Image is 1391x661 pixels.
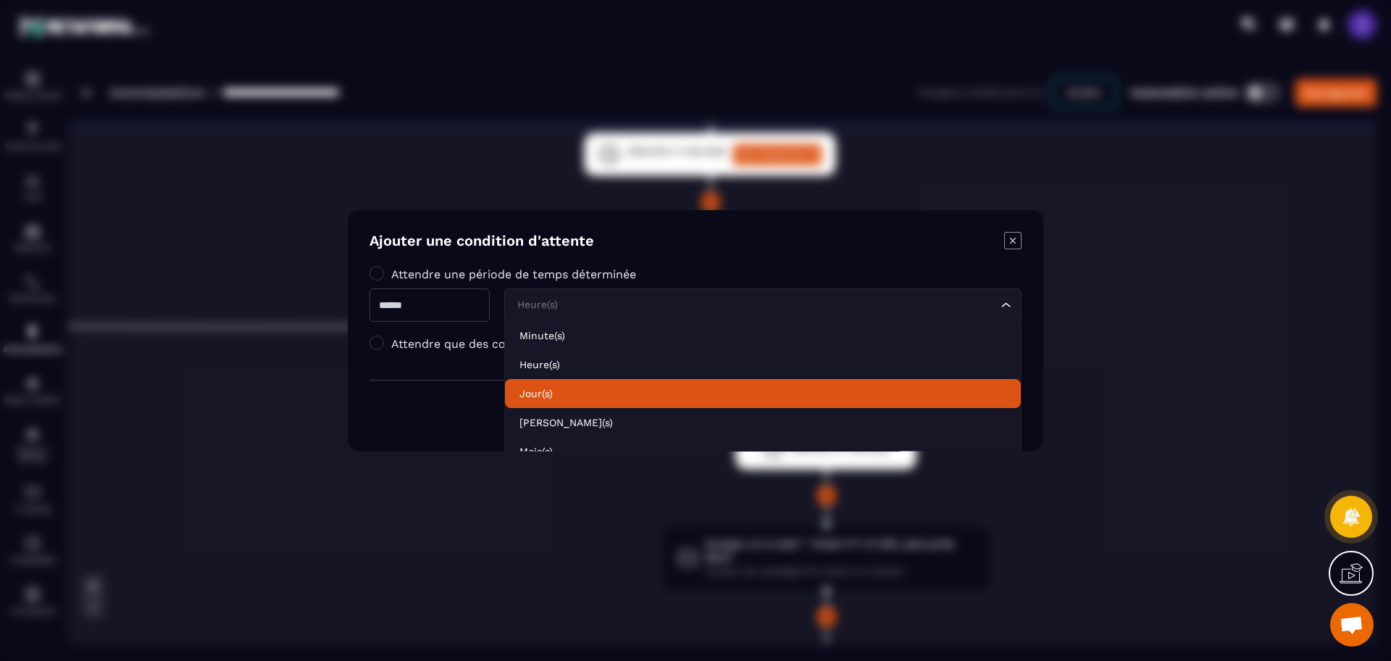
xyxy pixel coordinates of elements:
p: Heure(s) [519,357,1006,372]
a: Ouvrir le chat [1330,603,1374,647]
p: Semaine(s) [519,415,1006,430]
label: Attendre une période de temps déterminée [391,267,636,280]
h4: Ajouter une condition d'attente [369,232,594,252]
p: Minute(s) [519,328,1006,343]
input: Search for option [514,297,998,313]
div: Search for option [504,288,1022,322]
label: Attendre que des conditions spécifiques soient remplies [391,336,709,350]
p: Mois(s) [519,444,1006,459]
p: Jour(s) [519,386,1006,401]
